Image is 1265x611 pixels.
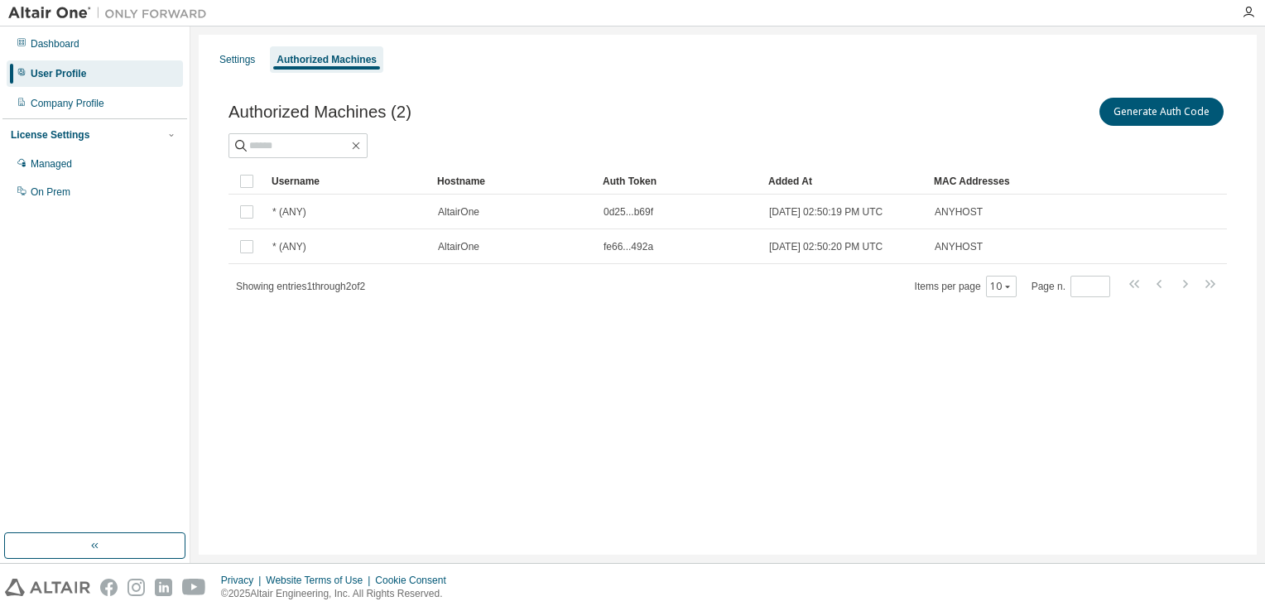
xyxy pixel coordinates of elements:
[277,53,377,66] div: Authorized Machines
[8,5,215,22] img: Altair One
[5,579,90,596] img: altair_logo.svg
[990,280,1012,293] button: 10
[272,240,306,253] span: * (ANY)
[272,205,306,219] span: * (ANY)
[769,240,883,253] span: [DATE] 02:50:20 PM UTC
[438,205,479,219] span: AltairOne
[31,97,104,110] div: Company Profile
[935,240,983,253] span: ANYHOST
[768,168,921,195] div: Added At
[915,276,1017,297] span: Items per page
[236,281,365,292] span: Showing entries 1 through 2 of 2
[604,240,653,253] span: fe66...492a
[31,37,79,51] div: Dashboard
[603,168,755,195] div: Auth Token
[935,205,983,219] span: ANYHOST
[934,168,1053,195] div: MAC Addresses
[266,574,375,587] div: Website Terms of Use
[228,103,411,122] span: Authorized Machines (2)
[375,574,455,587] div: Cookie Consent
[437,168,589,195] div: Hostname
[127,579,145,596] img: instagram.svg
[1032,276,1110,297] span: Page n.
[100,579,118,596] img: facebook.svg
[1099,98,1224,126] button: Generate Auth Code
[221,587,456,601] p: © 2025 Altair Engineering, Inc. All Rights Reserved.
[219,53,255,66] div: Settings
[769,205,883,219] span: [DATE] 02:50:19 PM UTC
[272,168,424,195] div: Username
[155,579,172,596] img: linkedin.svg
[11,128,89,142] div: License Settings
[604,205,653,219] span: 0d25...b69f
[438,240,479,253] span: AltairOne
[31,185,70,199] div: On Prem
[31,157,72,171] div: Managed
[31,67,86,80] div: User Profile
[182,579,206,596] img: youtube.svg
[221,574,266,587] div: Privacy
